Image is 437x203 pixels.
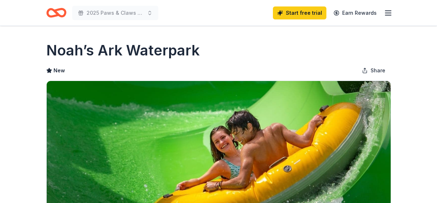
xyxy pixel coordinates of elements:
a: Home [46,4,66,21]
h1: Noah’s Ark Waterpark [46,40,200,60]
button: Share [356,63,391,78]
span: Share [371,66,385,75]
a: Earn Rewards [329,6,381,19]
button: 2025 Paws & Claws Gala [72,6,158,20]
a: Start free trial [273,6,326,19]
span: 2025 Paws & Claws Gala [87,9,144,17]
span: New [54,66,65,75]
